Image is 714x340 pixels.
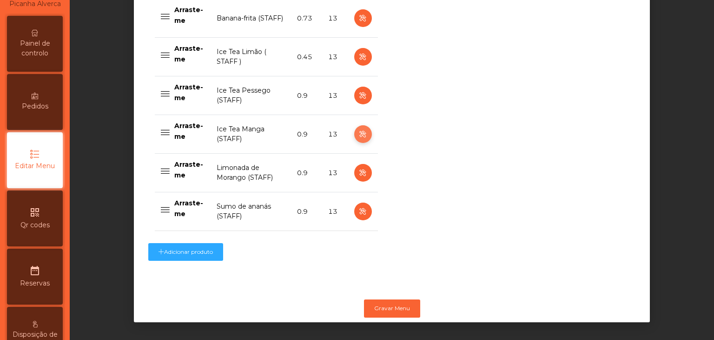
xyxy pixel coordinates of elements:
span: Qr codes [20,220,50,230]
td: Ice Tea Manga (STAFF) [211,115,291,154]
td: 0.9 [291,154,323,192]
p: Arraste-me [174,198,205,219]
span: Pedidos [22,102,48,111]
td: 13 [323,76,348,115]
td: Limonada de Morango (STAFF) [211,154,291,192]
td: Ice Tea Limão ( STAFF ) [211,38,291,76]
p: Arraste-me [174,43,205,64]
td: 0.9 [291,115,323,154]
span: Reservas [20,279,50,288]
p: Arraste-me [174,159,205,180]
p: Arraste-me [174,121,205,142]
td: 13 [323,192,348,231]
td: Ice Tea Pessego (STAFF) [211,76,291,115]
td: Sumo de ananás (STAFF) [211,192,291,231]
span: Painel de controlo [9,39,60,58]
p: Arraste-me [174,82,205,103]
p: Arraste-me [174,5,205,26]
i: qr_code [29,207,40,218]
td: 0.9 [291,76,323,115]
td: 0.45 [291,38,323,76]
td: 0.9 [291,192,323,231]
i: date_range [29,265,40,276]
span: Editar Menu [15,161,55,171]
td: 13 [323,38,348,76]
button: Gravar Menu [364,299,420,317]
td: 13 [323,154,348,192]
button: Adicionar produto [148,243,223,261]
td: 13 [323,115,348,154]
